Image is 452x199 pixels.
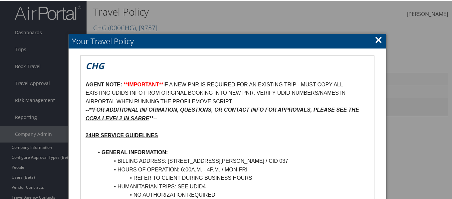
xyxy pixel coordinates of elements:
[94,156,369,165] li: BILLING ADDRESS: [STREET_ADDRESS][PERSON_NAME] / CID 037
[375,32,382,46] a: Close
[86,81,122,87] strong: AGENT NOTE:
[69,33,386,48] h2: Your Travel Policy
[94,173,369,182] li: REFER TO CLIENT DURING BUSINESS HOURS
[102,149,168,154] strong: GENERAL INFORMATION:
[86,59,104,71] em: CHG
[86,106,360,121] u: FOR ADDITIONAL INFORMATION, QUESTIONS, OR CONTACT INFO FOR APPROVALS, PLEASE SEE THE CCRA LEVEL2 ...
[94,190,369,199] li: NO AUTHORIZATION REQUIRED
[86,132,158,138] u: 24HR SERVICE GUIDELINES
[86,80,369,105] p: IF A NEW PNR IS REQUIRED FOR AN EXISTING TRIP - MUST COPY ALL EXISTING UDIDS INFO FROM ORIGINAL B...
[94,165,369,173] li: HOURS OF OPERATION: 6:00A.M. - 4P.M. / MON-FRI
[94,182,369,190] li: HUMANITARIAN TRIPS: SEE UDID4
